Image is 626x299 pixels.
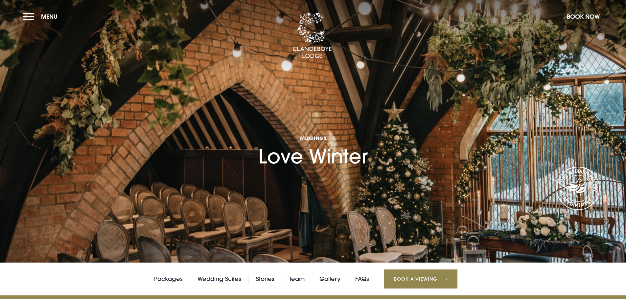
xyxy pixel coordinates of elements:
[319,274,340,284] a: Gallery
[292,13,332,59] img: Clandeboye Lodge
[256,274,274,284] a: Stories
[41,13,58,20] span: Menu
[154,274,183,284] a: Packages
[258,135,368,141] span: Weddings
[258,98,368,168] h1: Love Winter
[564,10,603,24] button: Book Now
[23,10,61,24] button: Menu
[355,274,369,284] a: FAQs
[384,269,457,288] a: Book a Viewing
[289,274,305,284] a: Team
[197,274,241,284] a: Wedding Suites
